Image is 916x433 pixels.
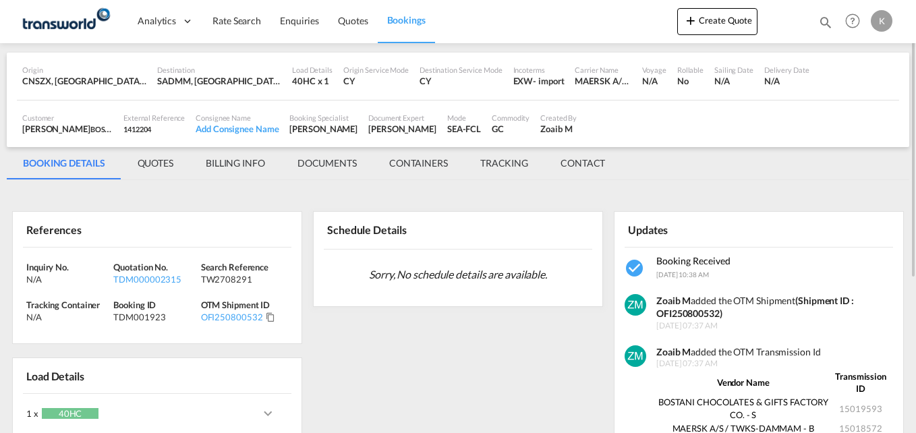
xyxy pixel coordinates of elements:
[513,75,534,87] div: EXW
[90,123,246,134] span: BOSTANI CHOCOLATES & GIFTS FACTORY CO.
[642,75,666,87] div: N/A
[157,75,281,87] div: SADMM, Ad Dammam, Saudi Arabia, Middle East, Middle East
[677,8,757,35] button: icon-plus 400-fgCreate Quote
[23,364,90,387] div: Load Details
[20,6,111,36] img: 1a84b2306ded11f09c1219774cd0a0fe.png
[26,273,110,285] div: N/A
[540,113,577,123] div: Created By
[642,65,666,75] div: Voyage
[26,397,157,430] div: 1 x
[22,75,146,87] div: CNSZX, Shenzhen, China, Greater China & Far East Asia, Asia Pacific
[289,113,357,123] div: Booking Specialist
[714,75,753,87] div: N/A
[266,312,275,322] md-icon: Click to Copy
[280,15,319,26] span: Enquiries
[343,75,409,87] div: CY
[123,125,151,134] span: 1412204
[492,113,529,123] div: Commodity
[818,15,833,30] md-icon: icon-magnify
[42,408,99,419] span: 40HC
[492,123,529,135] div: GC
[26,262,69,272] span: Inquiry No.
[201,273,285,285] div: TW2708291
[113,299,156,310] span: Booking ID
[368,113,436,123] div: Document Expert
[447,113,481,123] div: Mode
[260,405,276,422] md-icon: icons/ic_keyboard_arrow_right_black_24px.svg
[714,65,753,75] div: Sailing Date
[513,65,565,75] div: Incoterms
[656,320,892,332] span: [DATE] 07:37 AM
[656,295,691,306] strong: Zoaib M
[368,123,436,135] div: [PERSON_NAME]
[123,113,185,123] div: External Reference
[343,65,409,75] div: Origin Service Mode
[683,12,699,28] md-icon: icon-plus 400-fg
[196,123,279,135] div: Add Consignee Name
[575,65,631,75] div: Carrier Name
[201,299,270,310] span: OTM Shipment ID
[364,262,552,287] span: Sorry, No schedule details are available.
[22,123,113,135] div: [PERSON_NAME]
[818,15,833,35] div: icon-magnify
[201,262,268,272] span: Search Reference
[22,113,113,123] div: Customer
[625,345,646,367] img: v+XMcPmzgAAAABJRU5ErkJggg==
[447,123,481,135] div: SEA-FCL
[830,395,891,421] td: 15019593
[7,147,121,179] md-tab-item: BOOKING DETAILS
[533,75,564,87] div: - import
[764,75,809,87] div: N/A
[540,123,577,135] div: Zoaib M
[420,75,503,87] div: CY
[420,65,503,75] div: Destination Service Mode
[656,395,830,421] td: BOSTANI CHOCOLATES & GIFTS FACTORY CO. - S
[113,273,197,285] div: TDM000002315
[113,311,197,323] div: TDM001923
[544,147,621,179] md-tab-item: CONTACT
[201,311,263,323] div: OFI250800532
[113,262,168,272] span: Quotation No.
[373,147,464,179] md-tab-item: CONTAINERS
[26,311,110,323] div: N/A
[138,14,176,28] span: Analytics
[625,217,756,241] div: Updates
[212,15,261,26] span: Rate Search
[190,147,281,179] md-tab-item: BILLING INFO
[289,123,357,135] div: [PERSON_NAME]
[387,14,426,26] span: Bookings
[656,345,892,359] div: added the OTM Transmission Id
[625,258,646,279] md-icon: icon-checkbox-marked-circle
[656,255,731,266] span: Booking Received
[196,113,279,123] div: Consignee Name
[841,9,871,34] div: Help
[677,75,704,87] div: No
[575,75,631,87] div: MAERSK A/S / TWKS-DAMMAM
[871,10,892,32] div: K
[656,294,892,320] div: added the OTM Shipment
[292,65,333,75] div: Load Details
[22,65,146,75] div: Origin
[338,15,368,26] span: Quotes
[625,294,646,316] img: v+XMcPmzgAAAABJRU5ErkJggg==
[281,147,373,179] md-tab-item: DOCUMENTS
[835,371,886,394] strong: Transmission ID
[292,75,333,87] div: 40HC x 1
[7,147,621,179] md-pagination-wrapper: Use the left and right arrow keys to navigate between tabs
[656,346,691,357] strong: Zoaib M
[717,377,770,388] strong: Vendor Name
[656,270,709,279] span: [DATE] 10:38 AM
[26,299,100,310] span: Tracking Container
[324,217,455,243] div: Schedule Details
[841,9,864,32] span: Help
[764,65,809,75] div: Delivery Date
[121,147,190,179] md-tab-item: QUOTES
[464,147,544,179] md-tab-item: TRACKING
[23,217,154,241] div: References
[656,358,892,370] span: [DATE] 07:37 AM
[157,65,281,75] div: Destination
[677,65,704,75] div: Rollable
